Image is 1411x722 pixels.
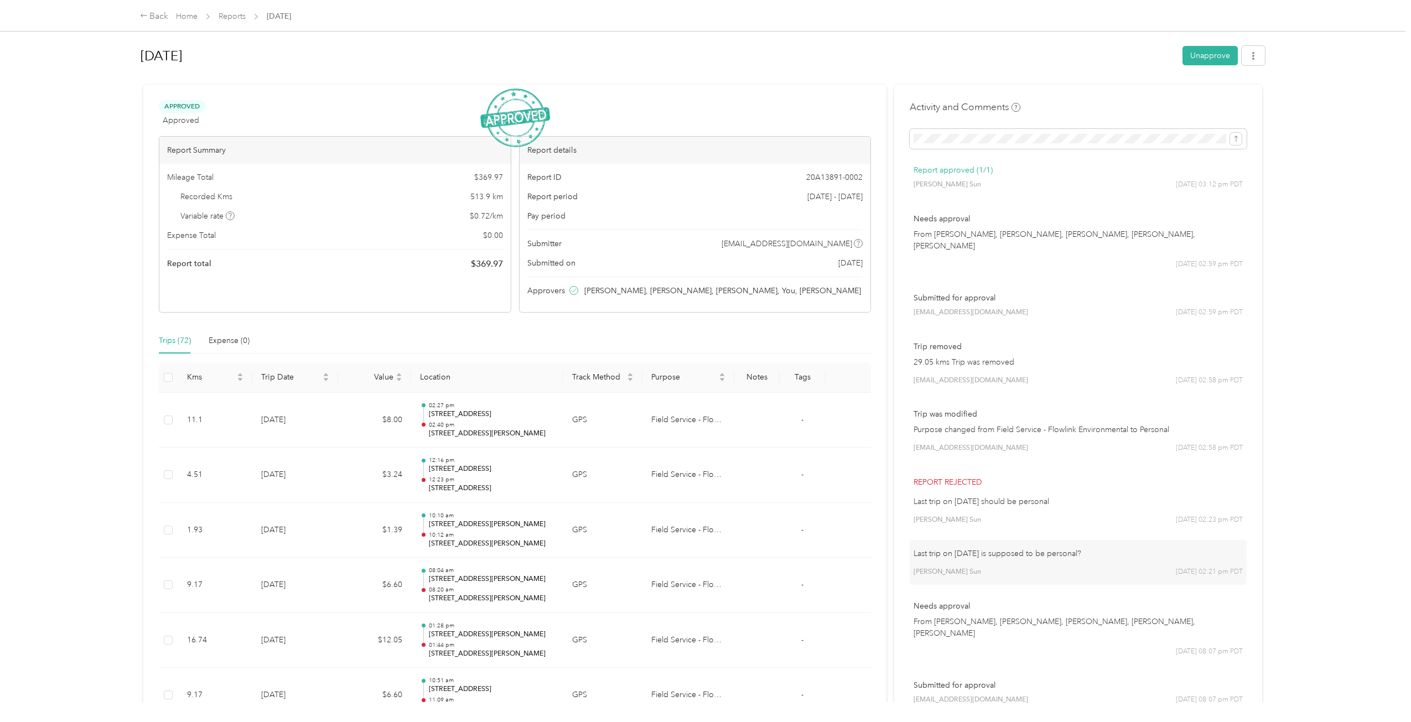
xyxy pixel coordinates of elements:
[159,137,511,164] div: Report Summary
[429,574,554,584] p: [STREET_ADDRESS][PERSON_NAME]
[429,594,554,604] p: [STREET_ADDRESS][PERSON_NAME]
[396,371,402,378] span: caret-up
[1349,660,1411,722] iframe: Everlance-gr Chat Button Frame
[1176,695,1243,705] span: [DATE] 08:07 pm PDT
[429,456,554,464] p: 12:16 pm
[167,230,216,241] span: Expense Total
[806,172,863,183] span: 20A13891-0002
[178,558,252,613] td: 9.17
[429,531,554,539] p: 10:12 am
[338,362,411,393] th: Value
[563,362,642,393] th: Track Method
[141,43,1175,69] h1: Aug 2025
[914,341,1243,352] p: Trip removed
[167,258,211,269] span: Report total
[527,257,575,269] span: Submitted on
[178,613,252,668] td: 16.74
[722,238,852,250] span: [EMAIL_ADDRESS][DOMAIN_NAME]
[163,115,199,126] span: Approved
[429,649,554,659] p: [STREET_ADDRESS][PERSON_NAME]
[178,362,252,393] th: Kms
[429,641,554,649] p: 01:44 pm
[474,172,503,183] span: $ 369.97
[429,677,554,684] p: 10:51 am
[1176,443,1243,453] span: [DATE] 02:58 pm PDT
[470,210,503,222] span: $ 0.72 / km
[252,393,338,448] td: [DATE]
[429,484,554,494] p: [STREET_ADDRESS]
[159,335,191,347] div: Trips (72)
[323,376,329,383] span: caret-down
[470,191,503,202] span: 513.9 km
[914,476,1243,488] p: Report rejected
[527,238,562,250] span: Submitter
[642,362,734,393] th: Purpose
[914,228,1243,252] p: From [PERSON_NAME], [PERSON_NAME], [PERSON_NAME], [PERSON_NAME], [PERSON_NAME]
[338,448,411,503] td: $3.24
[1176,259,1243,269] span: [DATE] 02:59 pm PDT
[396,376,402,383] span: caret-down
[411,362,563,393] th: Location
[429,421,554,429] p: 02:40 pm
[572,372,625,382] span: Track Method
[429,696,554,704] p: 11:09 am
[801,415,803,424] span: -
[219,12,246,21] a: Reports
[801,690,803,699] span: -
[267,11,291,22] span: [DATE]
[483,230,503,241] span: $ 0.00
[801,525,803,534] span: -
[252,558,338,613] td: [DATE]
[642,448,734,503] td: Field Service - Flowlink Environmental
[429,402,554,409] p: 02:27 pm
[429,464,554,474] p: [STREET_ADDRESS]
[719,371,725,378] span: caret-up
[252,362,338,393] th: Trip Date
[642,613,734,668] td: Field Service - Flowlink Environmental
[527,191,578,202] span: Report period
[563,448,642,503] td: GPS
[1176,376,1243,386] span: [DATE] 02:58 pm PDT
[429,622,554,630] p: 01:28 pm
[801,580,803,589] span: -
[338,558,411,613] td: $6.60
[209,335,250,347] div: Expense (0)
[347,372,393,382] span: Value
[480,89,550,148] img: ApprovedStamp
[1182,46,1238,65] button: Unapprove
[1176,567,1243,577] span: [DATE] 02:21 pm PDT
[627,376,634,383] span: caret-down
[563,613,642,668] td: GPS
[914,515,981,525] span: [PERSON_NAME] Sun
[914,292,1243,304] p: Submitted for approval
[914,600,1243,612] p: Needs approval
[252,613,338,668] td: [DATE]
[178,503,252,558] td: 1.93
[563,558,642,613] td: GPS
[1176,515,1243,525] span: [DATE] 02:23 pm PDT
[180,210,235,222] span: Variable rate
[140,10,169,23] div: Back
[563,503,642,558] td: GPS
[914,356,1243,368] p: 29.05 kms Trip was removed
[159,100,206,113] span: Approved
[734,362,780,393] th: Notes
[237,376,243,383] span: caret-down
[627,371,634,378] span: caret-up
[801,635,803,645] span: -
[914,548,1243,559] p: Last trip on [DATE] is supposed to be personal?
[719,376,725,383] span: caret-down
[914,408,1243,420] p: Trip was modified
[914,164,1243,176] p: Report approved (1/1)
[252,448,338,503] td: [DATE]
[914,679,1243,691] p: Submitted for approval
[178,448,252,503] td: 4.51
[801,470,803,479] span: -
[914,496,1243,507] p: Last trip on [DATE] should be personal
[780,362,826,393] th: Tags
[178,393,252,448] td: 11.1
[563,393,642,448] td: GPS
[429,520,554,529] p: [STREET_ADDRESS][PERSON_NAME]
[642,393,734,448] td: Field Service - Flowlink Environmental
[642,558,734,613] td: Field Service - Flowlink Environmental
